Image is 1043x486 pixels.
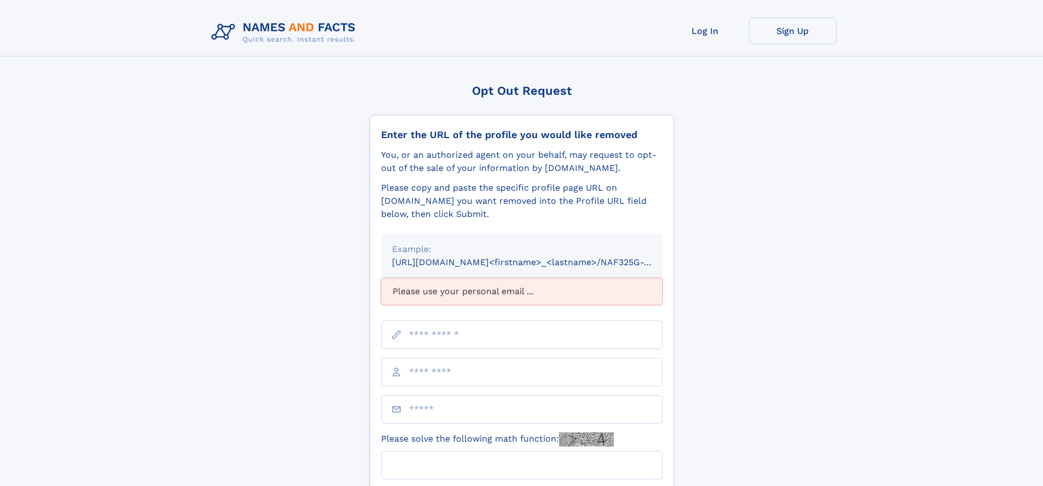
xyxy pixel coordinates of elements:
a: Sign Up [749,18,837,44]
small: [URL][DOMAIN_NAME]<firstname>_<lastname>/NAF325G-xxxxxxxx [392,257,683,267]
a: Log In [661,18,749,44]
div: Please copy and paste the specific profile page URL on [DOMAIN_NAME] you want removed into the Pr... [381,181,662,221]
div: Please use your personal email ... [381,278,662,305]
div: You, or an authorized agent on your behalf, may request to opt-out of the sale of your informatio... [381,148,662,175]
div: Opt Out Request [370,84,674,98]
img: Logo Names and Facts [207,18,365,47]
div: Example: [392,243,652,256]
div: Enter the URL of the profile you would like removed [381,129,662,141]
label: Please solve the following math function: [381,432,614,447]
